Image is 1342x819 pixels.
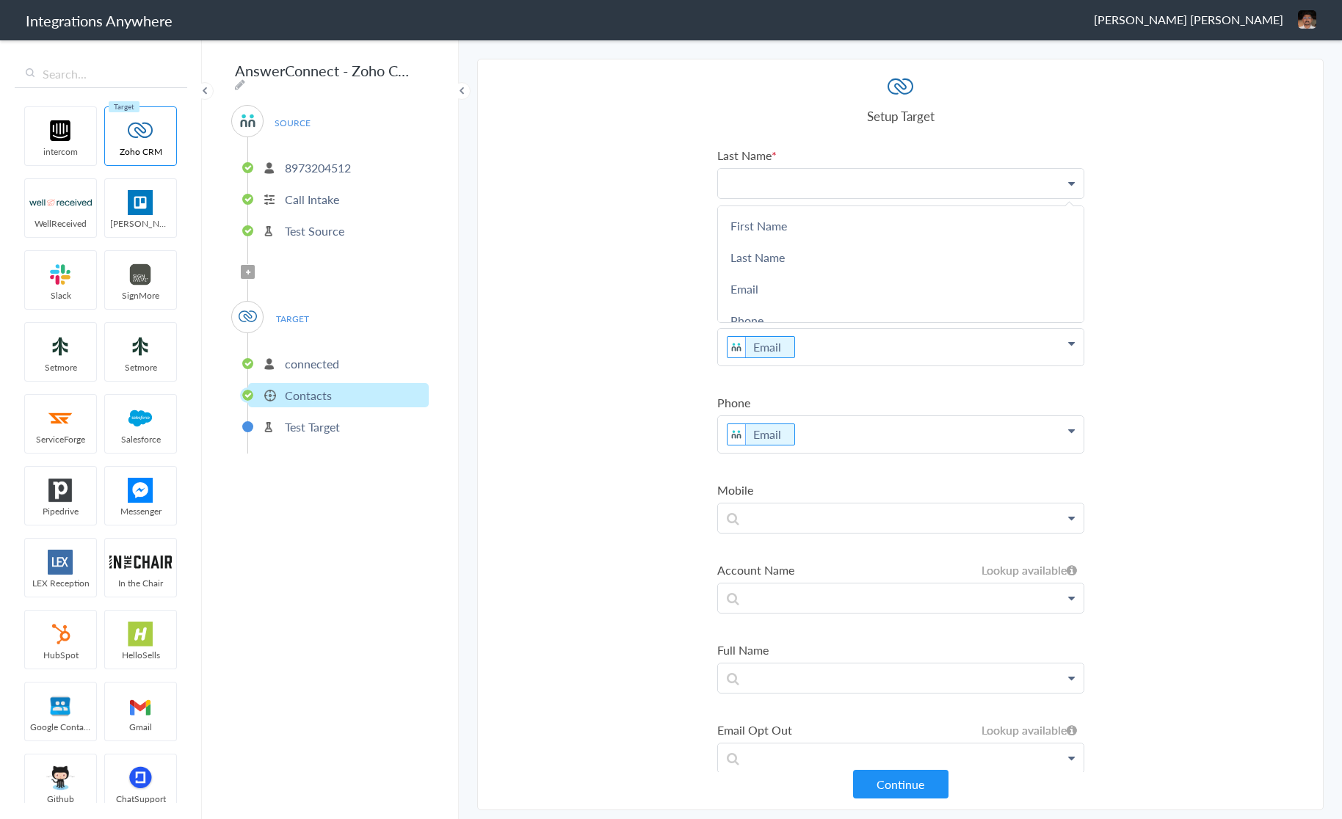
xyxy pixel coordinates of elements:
img: profile-image-1.png [1298,10,1316,29]
p: connected [285,355,339,372]
h1: Integrations Anywhere [26,10,173,31]
img: pipedrive.png [29,478,92,503]
img: zoho-logo.svg [239,307,257,326]
a: Email [718,273,1084,305]
p: Contacts [285,387,332,404]
span: WellReceived [25,217,96,230]
img: answerconnect-logo.svg [239,112,257,130]
span: Slack [25,289,96,302]
span: [PERSON_NAME] [105,217,176,230]
span: Setmore [105,361,176,374]
img: setmoreNew.jpg [29,334,92,359]
img: inch-logo.svg [109,550,172,575]
span: Gmail [105,721,176,733]
img: salesforce-logo.svg [109,406,172,431]
span: Github [25,793,96,805]
button: Continue [853,770,949,798]
span: [PERSON_NAME] [PERSON_NAME] [1094,11,1283,28]
img: answerconnect-logo.svg [728,424,746,445]
input: Search... [15,60,187,88]
label: Mobile [717,481,1084,498]
img: github.png [29,765,92,790]
span: Google Contacts [25,721,96,733]
a: Last Name [718,241,1084,273]
label: Full Name [717,641,1084,658]
img: setmoreNew.jpg [109,334,172,359]
img: FBM.png [109,478,172,503]
span: Zoho CRM [105,145,176,158]
span: Messenger [105,505,176,517]
span: ChatSupport [105,793,176,805]
h6: Lookup available [982,721,1077,738]
h4: Setup Target [717,107,1084,125]
img: zoho-logo.svg [888,74,913,100]
p: Test Target [285,418,340,435]
li: Email [727,423,795,445]
label: Email Opt Out [717,721,1084,738]
span: ServiceForge [25,433,96,445]
p: Test Source [285,222,344,239]
span: SignMore [105,289,176,302]
label: Last Name [717,147,1084,164]
img: lex-app-logo.svg [29,550,92,575]
img: gmail-logo.svg [109,694,172,718]
img: trello.png [109,190,172,215]
img: googleContact_logo.png [29,694,92,718]
a: Phone [718,305,1084,336]
img: hubspot-logo.svg [29,622,92,647]
p: Call Intake [285,191,339,208]
img: hs-app-logo.svg [109,622,172,647]
img: slack-logo.svg [29,262,92,287]
span: HubSpot [25,649,96,661]
label: Phone [717,394,1084,411]
p: 8973204512 [285,159,351,176]
label: Account Name [717,561,1084,578]
span: Salesforce [105,433,176,445]
img: answerconnect-logo.svg [728,337,746,357]
img: intercom-logo.svg [29,118,92,143]
span: Pipedrive [25,505,96,517]
span: Setmore [25,361,96,374]
a: First Name [718,210,1084,241]
span: LEX Reception [25,577,96,589]
li: Email [727,336,795,358]
span: HelloSells [105,649,176,661]
span: In the Chair [105,577,176,589]
span: intercom [25,145,96,158]
img: signmore-logo.png [109,262,172,287]
h6: Lookup available [982,561,1077,578]
img: serviceforge-icon.png [29,406,92,431]
img: wr-logo.svg [29,190,92,215]
img: zoho-logo.svg [109,118,172,143]
img: chatsupport-icon.svg [109,765,172,790]
span: TARGET [264,309,320,329]
span: SOURCE [264,113,320,133]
